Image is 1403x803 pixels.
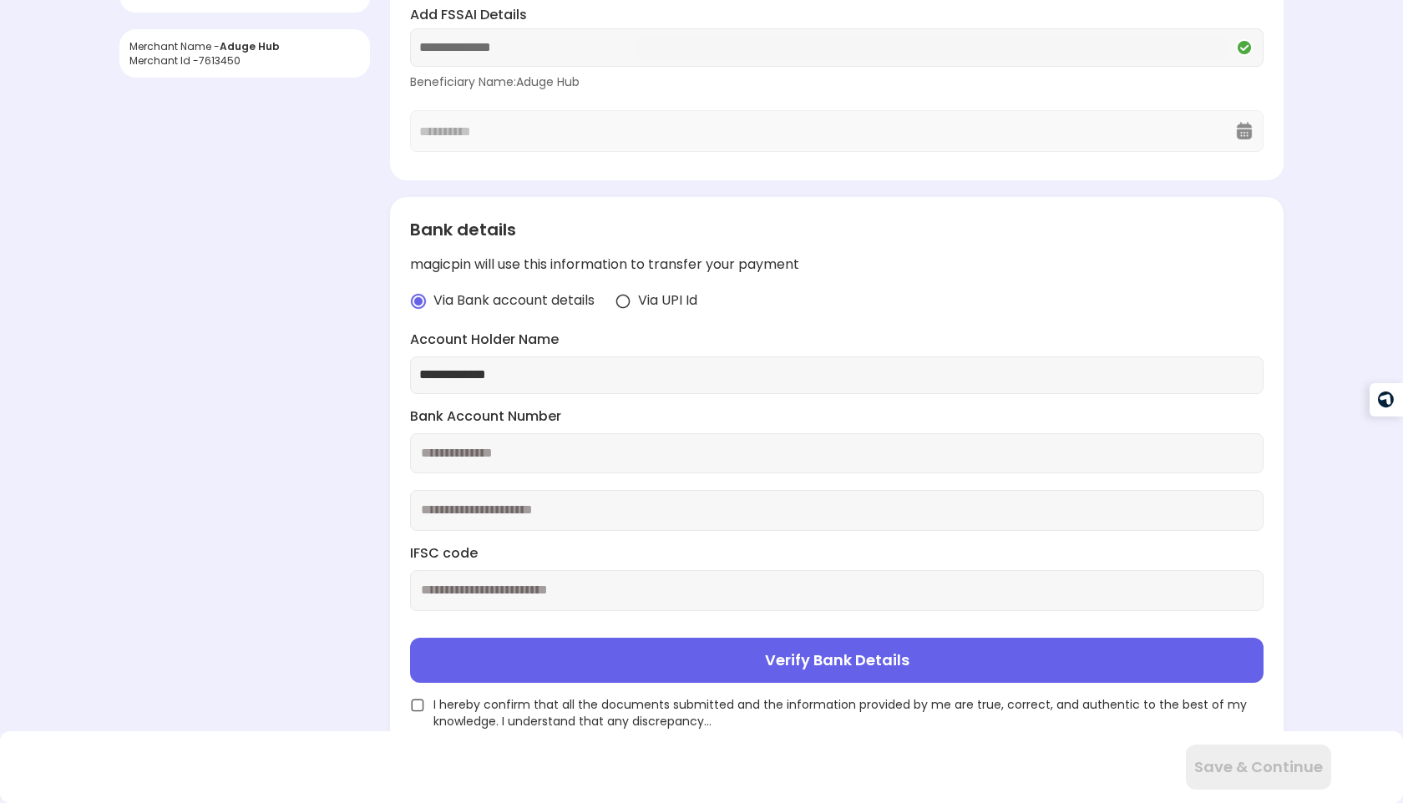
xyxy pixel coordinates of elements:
button: Verify Bank Details [410,638,1264,683]
img: radio [410,293,427,310]
img: Q2VREkDUCX-Nh97kZdnvclHTixewBtwTiuomQU4ttMKm5pUNxe9W_NURYrLCGq_Mmv0UDstOKswiepyQhkhj-wqMpwXa6YfHU... [1234,38,1254,58]
div: Merchant Name - [129,39,360,53]
label: IFSC code [410,544,1264,563]
div: Beneficiary Name: Aduge Hub [410,73,1264,90]
span: I hereby confirm that all the documents submitted and the information provided by me are true, co... [433,696,1264,730]
span: Aduge Hub [220,39,280,53]
div: Bank details [410,217,1264,242]
span: Via Bank account details [433,291,595,311]
button: Save & Continue [1186,745,1331,790]
div: magicpin will use this information to transfer your payment [410,255,1264,275]
label: Add FSSAI Details [410,6,1264,25]
label: Bank Account Number [410,407,1264,427]
div: Merchant Id - 7613450 [129,53,360,68]
span: Via UPI Id [638,291,697,311]
img: unchecked [410,698,425,713]
label: Account Holder Name [410,331,1264,350]
img: radio [615,293,631,310]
